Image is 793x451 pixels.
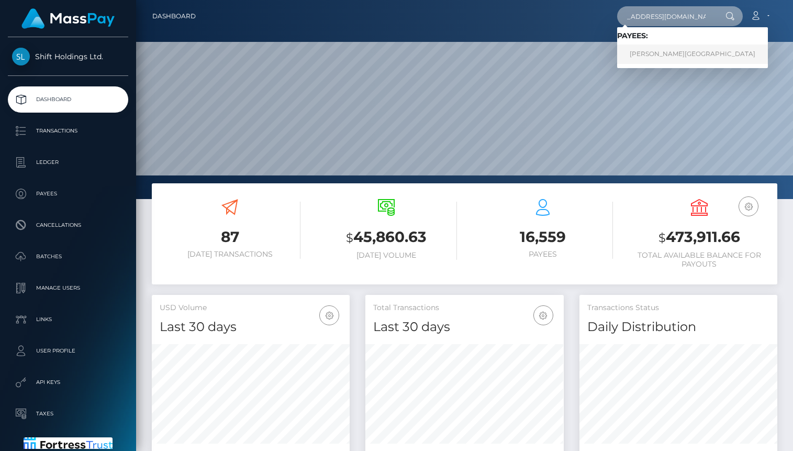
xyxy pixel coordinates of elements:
[316,251,457,260] h6: [DATE] Volume
[629,251,769,269] h6: Total Available Balance for Payouts
[160,250,300,259] h6: [DATE] Transactions
[12,343,124,359] p: User Profile
[160,227,300,247] h3: 87
[8,275,128,301] a: Manage Users
[8,149,128,175] a: Ledger
[8,401,128,427] a: Taxes
[12,280,124,296] p: Manage Users
[8,369,128,395] a: API Keys
[21,8,115,29] img: MassPay Logo
[373,303,555,313] h5: Total Transactions
[8,244,128,270] a: Batches
[587,318,769,336] h4: Daily Distribution
[12,48,30,65] img: Shift Holdings Ltd.
[617,6,716,26] input: Search...
[658,230,666,245] small: $
[473,227,613,247] h3: 16,559
[12,406,124,422] p: Taxes
[12,155,124,170] p: Ledger
[8,212,128,238] a: Cancellations
[373,318,555,336] h4: Last 30 days
[160,318,342,336] h4: Last 30 days
[12,92,124,107] p: Dashboard
[12,249,124,265] p: Batches
[12,312,124,327] p: Links
[8,306,128,333] a: Links
[152,5,196,27] a: Dashboard
[160,303,342,313] h5: USD Volume
[8,118,128,144] a: Transactions
[316,227,457,248] h3: 45,860.63
[617,45,768,64] a: [PERSON_NAME][GEOGRAPHIC_DATA]
[12,217,124,233] p: Cancellations
[8,181,128,207] a: Payees
[12,123,124,139] p: Transactions
[587,303,769,313] h5: Transactions Status
[8,338,128,364] a: User Profile
[12,186,124,202] p: Payees
[8,52,128,61] span: Shift Holdings Ltd.
[629,227,769,248] h3: 473,911.66
[617,31,768,40] h6: Payees:
[346,230,353,245] small: $
[12,375,124,390] p: API Keys
[473,250,613,259] h6: Payees
[8,86,128,113] a: Dashboard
